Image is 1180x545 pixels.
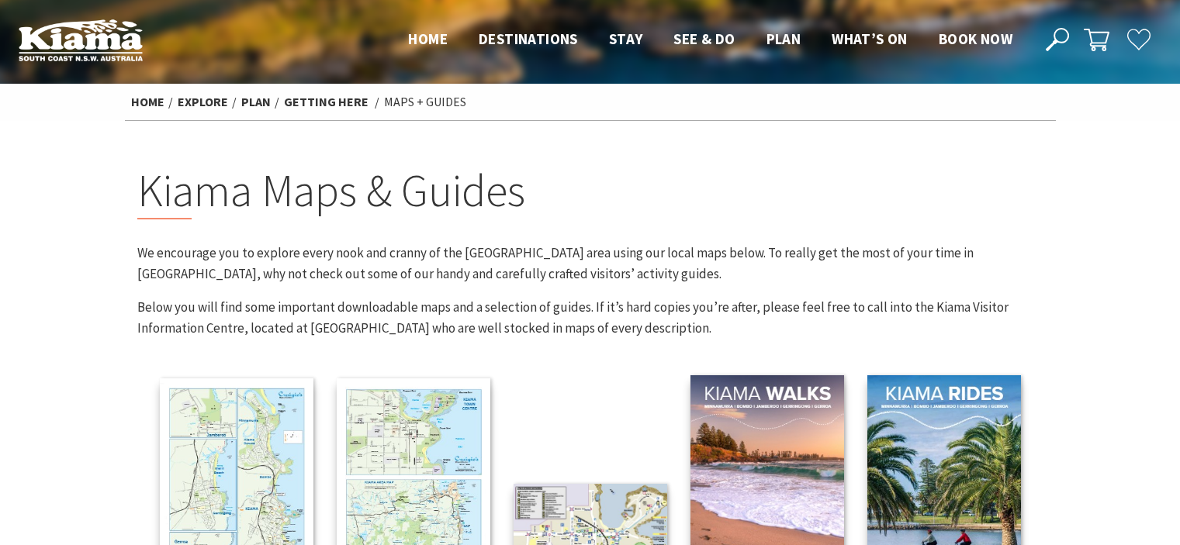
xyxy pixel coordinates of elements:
[609,29,643,48] span: Stay
[137,297,1043,339] p: Below you will find some important downloadable maps and a selection of guides. If it’s hard copi...
[137,243,1043,285] p: We encourage you to explore every nook and cranny of the [GEOGRAPHIC_DATA] area using our local m...
[766,29,801,48] span: Plan
[939,29,1012,48] span: Book now
[19,19,143,61] img: Kiama Logo
[137,164,1043,219] h2: Kiama Maps & Guides
[284,94,369,110] a: Getting Here
[241,94,271,110] a: Plan
[178,94,228,110] a: Explore
[673,29,735,48] span: See & Do
[384,92,466,112] li: Maps + Guides
[479,29,578,48] span: Destinations
[832,29,908,48] span: What’s On
[408,29,448,48] span: Home
[393,27,1028,53] nav: Main Menu
[131,94,164,110] a: Home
